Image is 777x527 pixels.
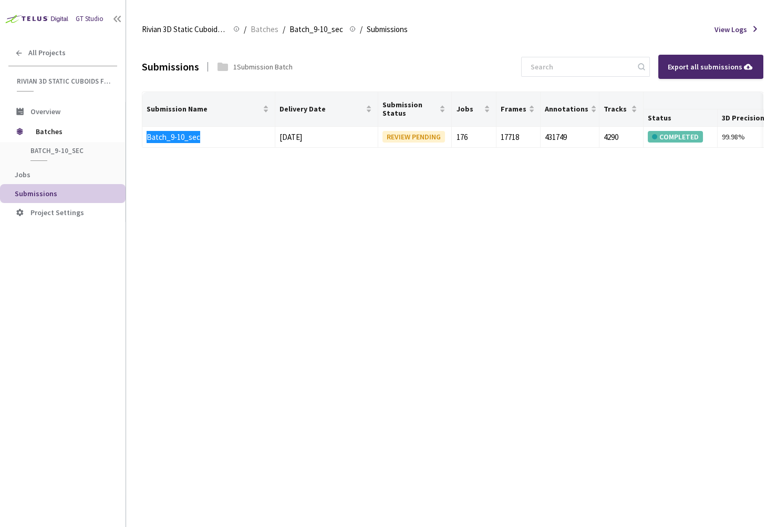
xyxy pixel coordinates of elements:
span: Batches [251,23,278,36]
div: Export all submissions [668,61,754,73]
span: Batch_9-10_sec [289,23,343,36]
span: View Logs [714,24,747,35]
th: Annotations [541,92,599,127]
div: 4290 [604,131,639,144]
div: 431749 [545,131,595,144]
div: COMPLETED [648,131,703,143]
li: / [244,23,246,36]
th: Submission Status [378,92,452,127]
span: Submission Name [147,105,261,113]
span: Submissions [15,189,57,198]
span: All Projects [28,48,66,57]
span: Submissions [367,23,408,36]
span: Project Settings [30,208,84,217]
span: Tracks [604,105,629,113]
span: Annotations [545,105,588,113]
th: Delivery Date [275,92,378,127]
th: Tracks [599,92,644,127]
input: Search [524,57,636,76]
span: Overview [30,107,60,116]
li: / [283,23,285,36]
span: Batches [36,121,108,142]
span: Jobs [456,105,481,113]
div: REVIEW PENDING [382,131,445,143]
div: 1 Submission Batch [233,61,293,73]
span: Rivian 3D Static Cuboids fixed[2024-25] [142,23,227,36]
div: GT Studio [76,14,103,24]
th: Status [644,109,717,127]
a: Batches [248,23,281,35]
a: Batch_9-10_sec [147,132,200,142]
span: Batch_9-10_sec [30,146,108,155]
span: Delivery Date [279,105,364,113]
div: 176 [456,131,491,144]
th: Submission Name [142,92,275,127]
th: Jobs [452,92,496,127]
span: Frames [501,105,526,113]
div: [DATE] [279,131,374,144]
span: Submission Status [382,100,437,117]
div: Submissions [142,58,199,75]
div: 17718 [501,131,536,144]
th: Frames [496,92,541,127]
li: / [360,23,362,36]
span: Rivian 3D Static Cuboids fixed[2024-25] [17,77,111,86]
span: Jobs [15,170,30,179]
